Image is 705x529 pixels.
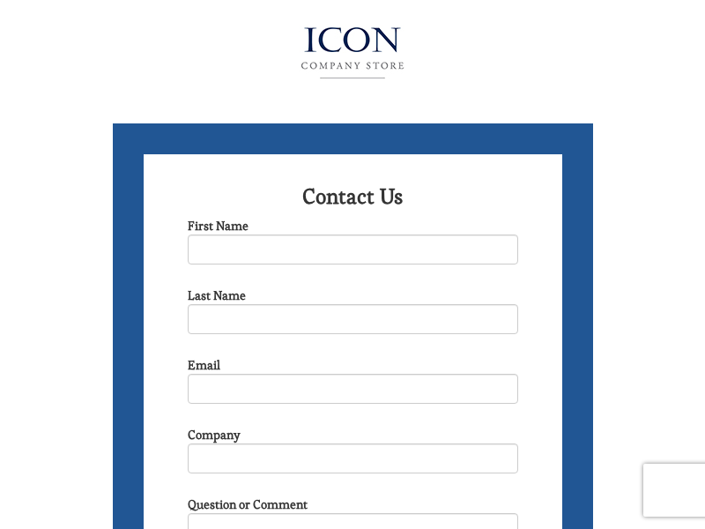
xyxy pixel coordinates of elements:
label: Last Name [188,287,246,304]
label: Company [188,426,241,443]
label: First Name [188,217,249,235]
h2: Contact Us [188,185,518,208]
label: Question or Comment [188,495,308,513]
label: Email [188,356,220,374]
